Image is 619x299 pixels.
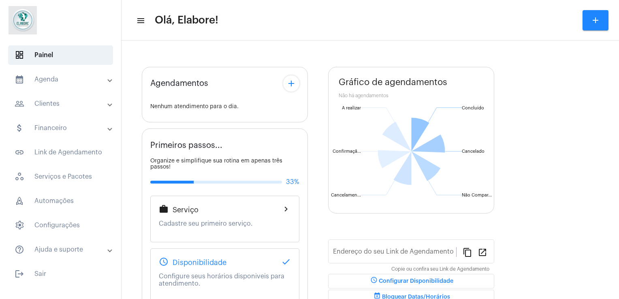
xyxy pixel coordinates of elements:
[339,77,447,87] span: Gráfico de agendamentos
[155,14,218,27] span: Olá, Elabore!
[15,75,24,84] mat-icon: sidenav icon
[478,247,487,257] mat-icon: open_in_new
[8,167,113,186] span: Serviços e Pacotes
[342,106,361,110] text: A realizar
[5,94,121,113] mat-expansion-panel-header: sidenav iconClientes
[391,267,489,272] mat-hint: Copie ou confira seu Link de Agendamento
[15,75,108,84] mat-panel-title: Agenda
[463,247,472,257] mat-icon: content_copy
[150,104,299,110] div: Nenhum atendimento para o dia.
[462,149,485,154] text: Cancelado
[15,123,24,133] mat-icon: sidenav icon
[8,216,113,235] span: Configurações
[286,79,296,88] mat-icon: add
[15,196,24,206] span: sidenav icon
[333,250,456,257] input: Link
[159,257,169,267] mat-icon: schedule
[15,99,24,109] mat-icon: sidenav icon
[8,264,113,284] span: Sair
[15,99,108,109] mat-panel-title: Clientes
[8,191,113,211] span: Automações
[5,118,121,138] mat-expansion-panel-header: sidenav iconFinanceiro
[150,79,208,88] span: Agendamentos
[333,149,361,154] text: Confirmaçã...
[15,123,108,133] mat-panel-title: Financeiro
[8,45,113,65] span: Painel
[369,276,379,286] mat-icon: schedule
[159,220,291,227] p: Cadastre seu primeiro serviço.
[15,147,24,157] mat-icon: sidenav icon
[6,4,39,36] img: 4c6856f8-84c7-1050-da6c-cc5081a5dbaf.jpg
[369,278,453,284] span: Configurar Disponibilidade
[15,172,24,182] span: sidenav icon
[8,143,113,162] span: Link de Agendamento
[136,16,144,26] mat-icon: sidenav icon
[159,204,169,214] mat-icon: work
[15,269,24,279] mat-icon: sidenav icon
[159,273,291,287] p: Configure seus horários disponiveis para atendimento.
[150,158,282,170] span: Organize e simplifique sua rotina em apenas três passos!
[281,204,291,214] mat-icon: chevron_right
[281,257,291,267] mat-icon: done
[286,178,299,186] span: 33%
[591,15,600,25] mat-icon: add
[15,50,24,60] span: sidenav icon
[15,220,24,230] span: sidenav icon
[150,141,222,150] span: Primeiros passos...
[328,274,494,288] button: Configurar Disponibilidade
[462,193,492,197] text: Não Compar...
[5,70,121,89] mat-expansion-panel-header: sidenav iconAgenda
[15,245,108,254] mat-panel-title: Ajuda e suporte
[173,258,226,267] span: Disponibilidade
[15,245,24,254] mat-icon: sidenav icon
[331,193,361,197] text: Cancelamen...
[5,240,121,259] mat-expansion-panel-header: sidenav iconAjuda e suporte
[173,206,199,214] span: Serviço
[462,106,484,110] text: Concluído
